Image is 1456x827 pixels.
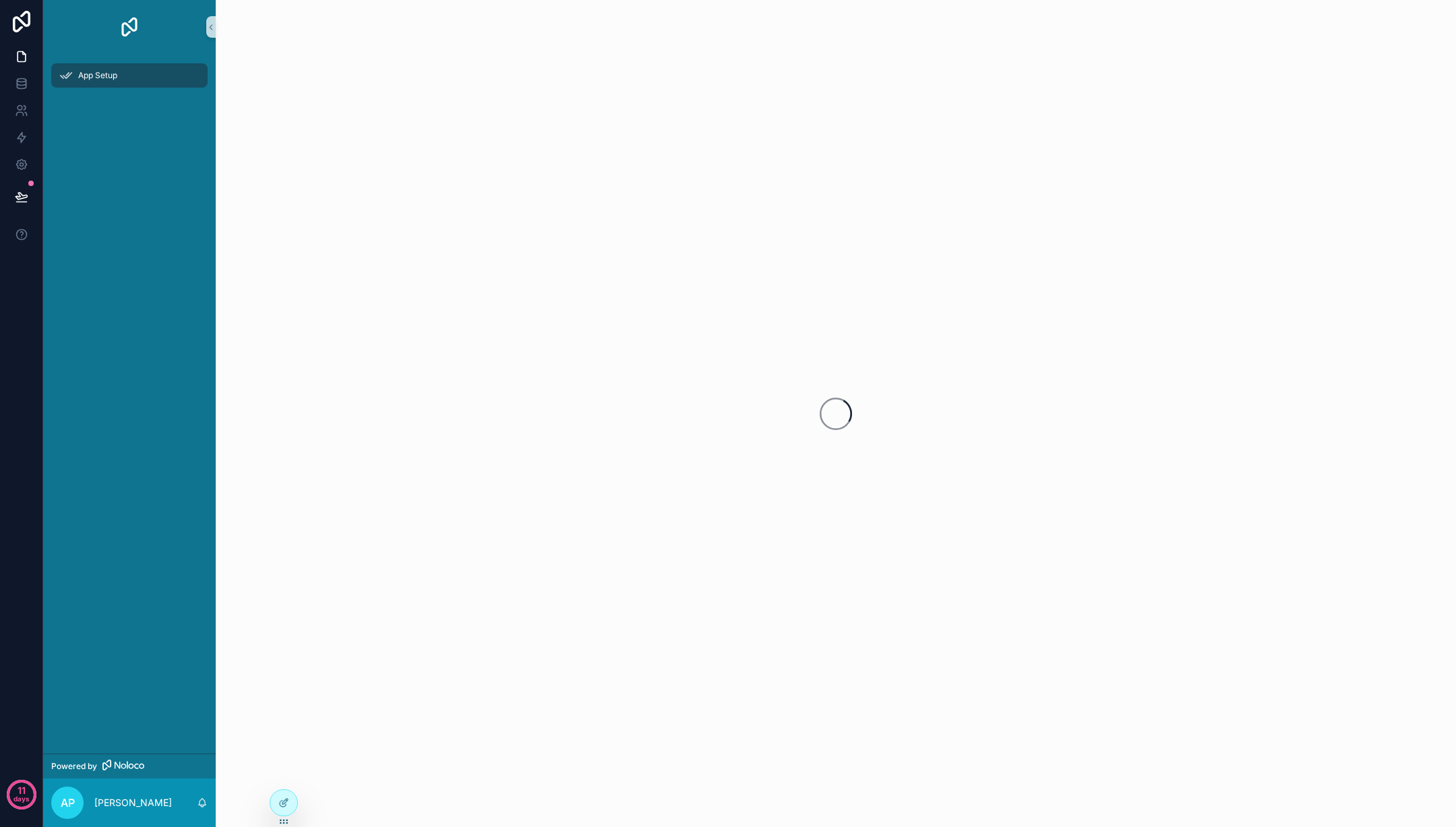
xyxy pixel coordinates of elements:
p: [PERSON_NAME] [94,796,172,809]
a: App Setup [51,63,208,88]
div: scrollable content [43,54,216,105]
p: 11 [18,784,26,797]
a: Powered by [43,754,216,778]
img: App logo [119,16,140,38]
p: days [13,789,30,808]
span: App Setup [78,70,117,81]
span: AP [61,795,75,811]
span: Powered by [51,761,97,772]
